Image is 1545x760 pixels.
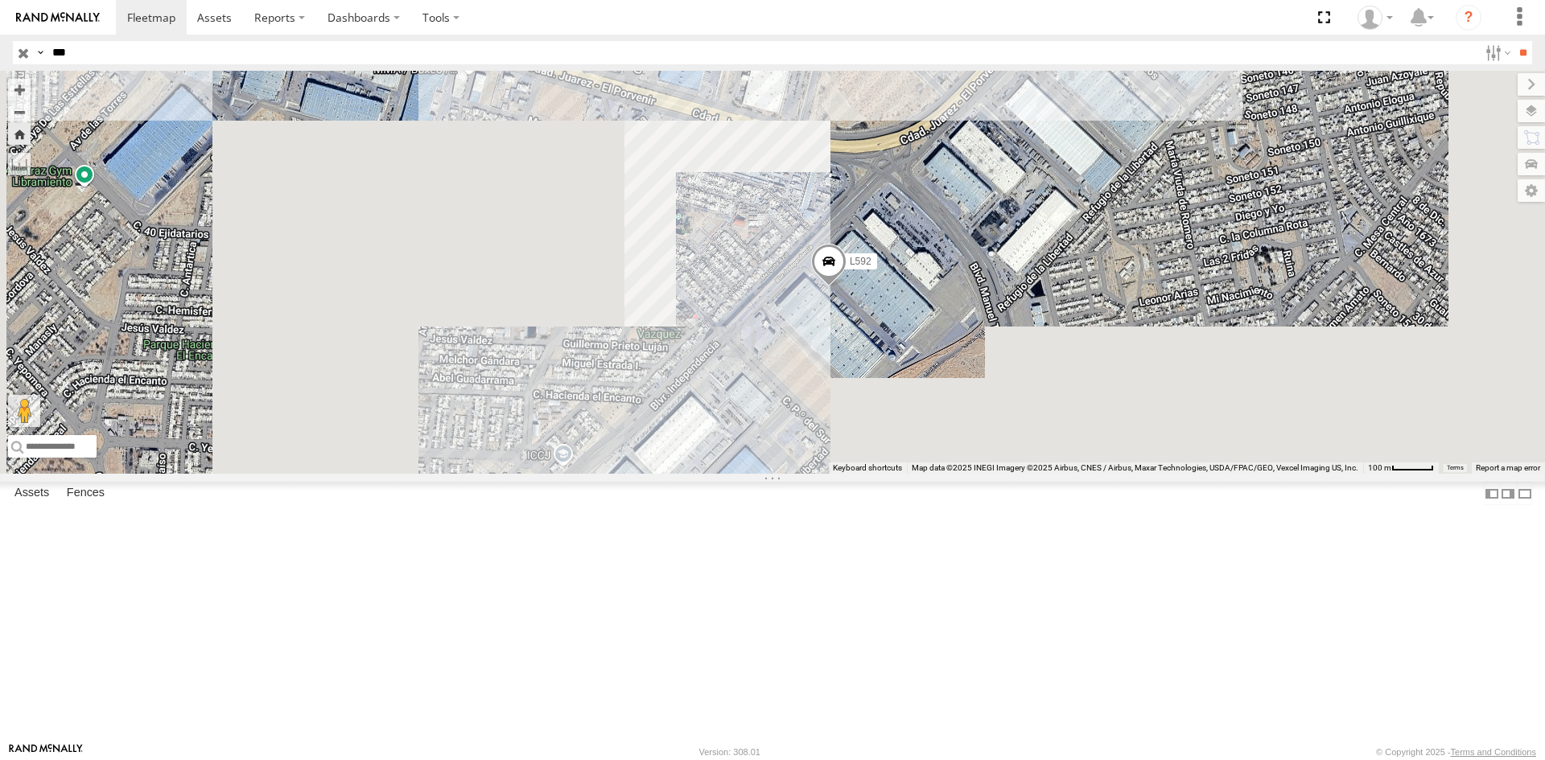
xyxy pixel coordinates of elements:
[1500,482,1516,505] label: Dock Summary Table to the Right
[8,395,40,427] button: Drag Pegman onto the map to open Street View
[8,153,31,175] label: Measure
[9,744,83,760] a: Visit our Website
[1368,463,1391,472] span: 100 m
[6,483,57,505] label: Assets
[59,483,113,505] label: Fences
[1447,465,1464,471] a: Terms (opens in new tab)
[850,256,871,267] span: L592
[34,41,47,64] label: Search Query
[16,12,100,23] img: rand-logo.svg
[1479,41,1514,64] label: Search Filter Options
[1517,482,1533,505] label: Hide Summary Table
[8,123,31,145] button: Zoom Home
[912,463,1358,472] span: Map data ©2025 INEGI Imagery ©2025 Airbus, CNES / Airbus, Maxar Technologies, USDA/FPAC/GEO, Vexc...
[8,79,31,101] button: Zoom in
[1363,462,1439,474] button: Map Scale: 100 m per 49 pixels
[1456,5,1481,31] i: ?
[833,462,902,474] button: Keyboard shortcuts
[1376,747,1536,757] div: © Copyright 2025 -
[1484,482,1500,505] label: Dock Summary Table to the Left
[699,747,760,757] div: Version: 308.01
[8,101,31,123] button: Zoom out
[1352,6,1399,30] div: Roberto Garcia
[1518,179,1545,202] label: Map Settings
[1476,463,1540,472] a: Report a map error
[1451,747,1536,757] a: Terms and Conditions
